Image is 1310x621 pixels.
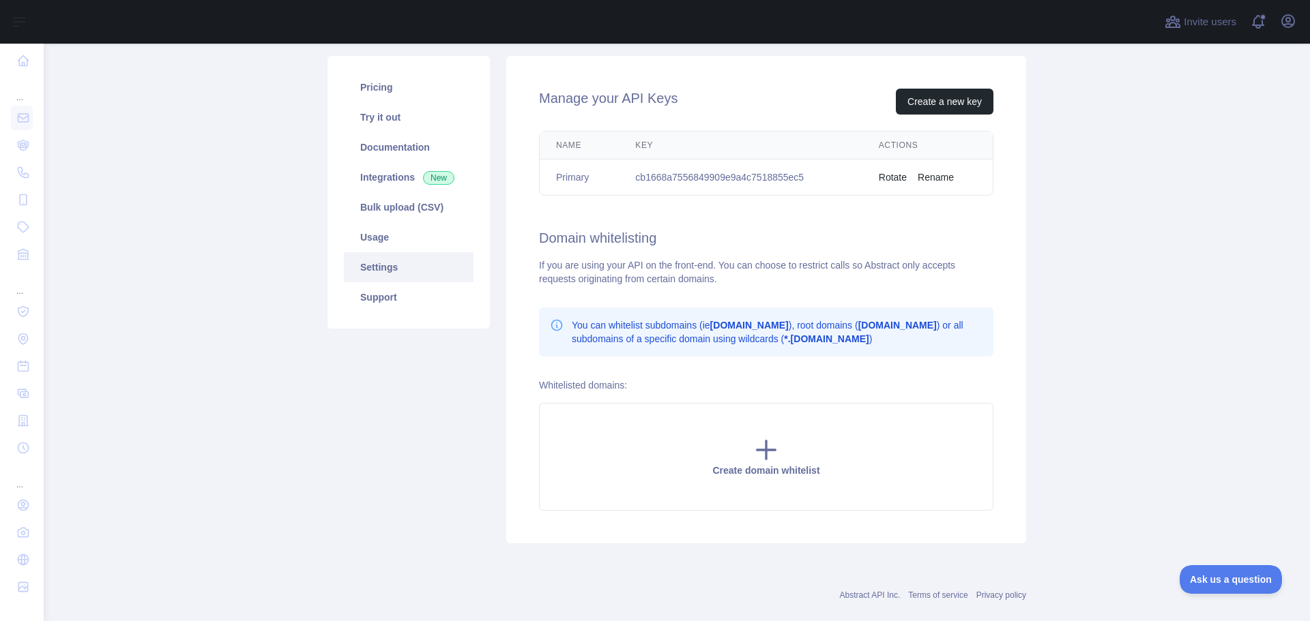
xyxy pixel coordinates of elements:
th: Actions [862,132,993,160]
td: Primary [540,160,619,196]
a: Support [344,282,474,312]
div: If you are using your API on the front-end. You can choose to restrict calls so Abstract only acc... [539,258,993,286]
a: Settings [344,252,474,282]
button: Create a new key [896,89,993,115]
p: You can whitelist subdomains (ie ), root domains ( ) or all subdomains of a specific domain using... [572,318,982,346]
b: [DOMAIN_NAME] [710,320,789,331]
div: ... [11,76,33,103]
span: Create domain whitelist [712,465,819,476]
a: Try it out [344,102,474,132]
a: Integrations New [344,162,474,192]
h2: Domain whitelisting [539,228,993,247]
button: Rotate [879,170,907,184]
div: ... [11,269,33,297]
th: Key [619,132,862,160]
span: New [423,171,454,185]
a: Bulk upload (CSV) [344,192,474,222]
a: Pricing [344,72,474,102]
label: Whitelisted domains: [539,380,627,391]
h2: Manage your API Keys [539,89,678,115]
iframe: Toggle Customer Support [1180,565,1283,594]
a: Privacy policy [976,590,1026,600]
b: [DOMAIN_NAME] [858,320,937,331]
div: ... [11,463,33,490]
button: Rename [918,170,954,184]
b: *.[DOMAIN_NAME] [784,333,869,344]
th: Name [540,132,619,160]
button: Invite users [1162,11,1239,33]
a: Terms of service [908,590,967,600]
a: Documentation [344,132,474,162]
span: Invite users [1184,14,1236,30]
a: Usage [344,222,474,252]
td: cb1668a7556849909e9a4c7518855ec5 [619,160,862,196]
a: Abstract API Inc. [840,590,901,600]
